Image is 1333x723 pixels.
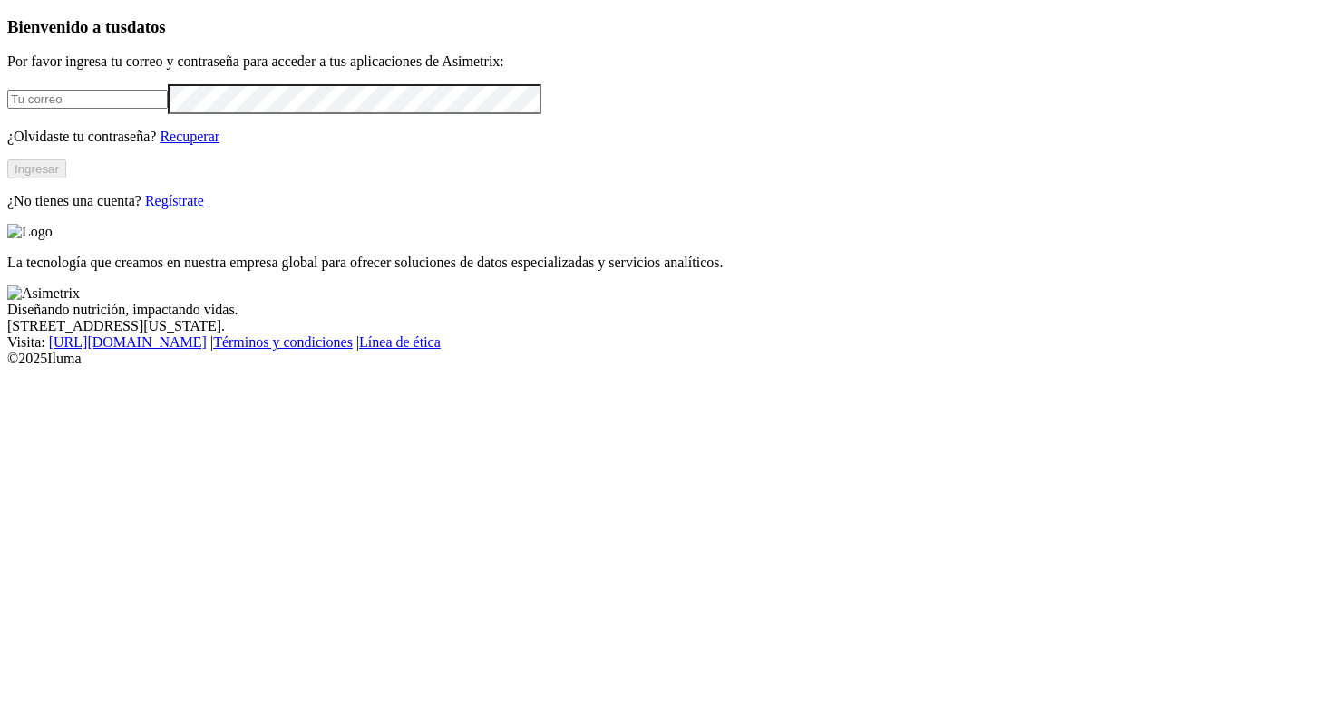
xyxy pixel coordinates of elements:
button: Ingresar [7,159,66,178]
img: Logo [7,224,53,240]
img: Asimetrix [7,285,80,302]
input: Tu correo [7,90,168,109]
span: datos [127,17,166,36]
div: [STREET_ADDRESS][US_STATE]. [7,318,1326,334]
a: Términos y condiciones [213,334,353,350]
a: [URL][DOMAIN_NAME] [49,334,207,350]
a: Línea de ética [359,334,441,350]
p: Por favor ingresa tu correo y contraseña para acceder a tus aplicaciones de Asimetrix: [7,53,1326,70]
div: Diseñando nutrición, impactando vidas. [7,302,1326,318]
p: ¿Olvidaste tu contraseña? [7,129,1326,145]
p: La tecnología que creamos en nuestra empresa global para ofrecer soluciones de datos especializad... [7,255,1326,271]
h3: Bienvenido a tus [7,17,1326,37]
div: Visita : | | [7,334,1326,351]
div: © 2025 Iluma [7,351,1326,367]
p: ¿No tienes una cuenta? [7,193,1326,209]
a: Regístrate [145,193,204,208]
a: Recuperar [160,129,219,144]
